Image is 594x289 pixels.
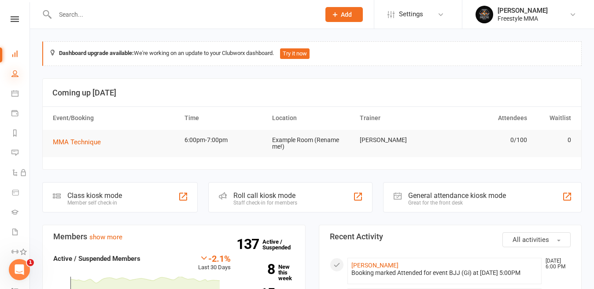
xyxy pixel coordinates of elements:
[408,200,506,206] div: Great for the front desk
[52,88,572,97] h3: Coming up [DATE]
[356,107,443,129] th: Trainer
[443,107,531,129] th: Attendees
[498,15,548,22] div: Freestyle MMA
[351,269,538,277] div: Booking marked Attended for event BJJ (Gi) at [DATE] 5:00PM
[244,264,294,281] a: 8New this week
[443,130,531,150] td: 0/100
[59,50,134,56] strong: Dashboard upgrade available:
[53,255,140,263] strong: Active / Suspended Members
[531,107,575,129] th: Waitlist
[198,253,231,272] div: Last 30 Days
[53,137,107,147] button: MMA Technique
[280,48,310,59] button: Try it now
[541,258,570,270] time: [DATE] 6:00 PM
[53,232,295,241] h3: Members
[89,233,122,241] a: show more
[49,107,181,129] th: Event/Booking
[67,200,122,206] div: Member self check-in
[476,6,493,23] img: thumb_image1660268831.png
[408,191,506,200] div: General attendance kiosk mode
[27,259,34,266] span: 1
[181,107,268,129] th: Time
[498,7,548,15] div: [PERSON_NAME]
[181,130,268,150] td: 6:00pm-7:00pm
[198,253,231,263] div: -2.1%
[42,41,582,66] div: We're working on an update to your Clubworx dashboard.
[502,232,571,247] button: All activities
[11,124,30,144] a: Reports
[52,8,314,21] input: Search...
[268,130,356,157] td: Example Room (Rename me!)
[233,191,297,200] div: Roll call kiosk mode
[513,236,549,244] span: All activities
[268,107,356,129] th: Location
[356,130,443,150] td: [PERSON_NAME]
[531,130,575,150] td: 0
[351,262,398,269] a: [PERSON_NAME]
[67,191,122,200] div: Class kiosk mode
[233,200,297,206] div: Staff check-in for members
[399,4,423,24] span: Settings
[325,7,363,22] button: Add
[341,11,352,18] span: Add
[11,84,30,104] a: Calendar
[262,232,301,257] a: 137Active / Suspended
[330,232,571,241] h3: Recent Activity
[11,45,30,65] a: Dashboard
[53,138,101,146] span: MMA Technique
[11,65,30,84] a: People
[236,238,262,251] strong: 137
[11,183,30,203] a: Product Sales
[11,104,30,124] a: Payments
[9,259,30,280] iframe: Intercom live chat
[244,263,275,276] strong: 8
